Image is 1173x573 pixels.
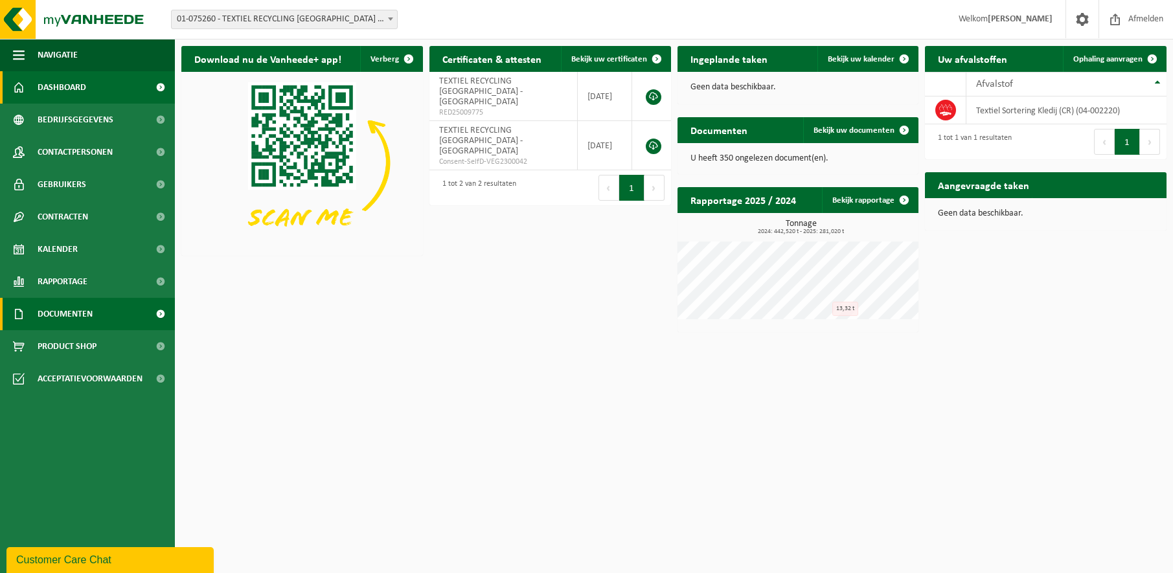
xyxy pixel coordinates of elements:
[38,233,78,265] span: Kalender
[578,72,633,121] td: [DATE]
[1115,129,1140,155] button: 1
[561,46,670,72] a: Bekijk uw certificaten
[6,545,216,573] iframe: chat widget
[571,55,647,63] span: Bekijk uw certificaten
[1073,55,1143,63] span: Ophaling aanvragen
[938,209,1154,218] p: Geen data beschikbaar.
[1094,129,1115,155] button: Previous
[678,46,780,71] h2: Ingeplande taken
[439,157,567,167] span: Consent-SelfD-VEG2300042
[38,136,113,168] span: Contactpersonen
[439,107,567,118] span: RED25009775
[832,302,858,316] div: 13,32 t
[38,298,93,330] span: Documenten
[1140,129,1160,155] button: Next
[1063,46,1165,72] a: Ophaling aanvragen
[690,154,906,163] p: U heeft 350 ongelezen document(en).
[690,83,906,92] p: Geen data beschikbaar.
[360,46,422,72] button: Verberg
[38,201,88,233] span: Contracten
[38,71,86,104] span: Dashboard
[578,121,633,170] td: [DATE]
[181,72,423,253] img: Download de VHEPlus App
[925,46,1020,71] h2: Uw afvalstoffen
[644,175,665,201] button: Next
[172,10,397,28] span: 01-075260 - TEXTIEL RECYCLING DORDRECHT - DORDRECHT
[439,76,523,107] span: TEXTIEL RECYCLING [GEOGRAPHIC_DATA] - [GEOGRAPHIC_DATA]
[976,79,1013,89] span: Afvalstof
[684,219,919,235] h3: Tonnage
[925,172,1042,197] h2: Aangevraagde taken
[803,117,917,143] a: Bekijk uw documenten
[370,55,399,63] span: Verberg
[181,46,354,71] h2: Download nu de Vanheede+ app!
[598,175,619,201] button: Previous
[38,39,78,71] span: Navigatie
[429,46,554,71] h2: Certificaten & attesten
[684,229,919,235] span: 2024: 442,520 t - 2025: 281,020 t
[439,126,523,156] span: TEXTIEL RECYCLING [GEOGRAPHIC_DATA] - [GEOGRAPHIC_DATA]
[38,104,113,136] span: Bedrijfsgegevens
[822,187,917,213] a: Bekijk rapportage
[38,265,87,298] span: Rapportage
[931,128,1012,156] div: 1 tot 1 van 1 resultaten
[436,174,516,202] div: 1 tot 2 van 2 resultaten
[38,168,86,201] span: Gebruikers
[38,330,97,363] span: Product Shop
[814,126,894,135] span: Bekijk uw documenten
[171,10,398,29] span: 01-075260 - TEXTIEL RECYCLING DORDRECHT - DORDRECHT
[38,363,142,395] span: Acceptatievoorwaarden
[678,187,809,212] h2: Rapportage 2025 / 2024
[678,117,760,142] h2: Documenten
[988,14,1053,24] strong: [PERSON_NAME]
[828,55,894,63] span: Bekijk uw kalender
[966,96,1167,124] td: Textiel Sortering Kledij (CR) (04-002220)
[817,46,917,72] a: Bekijk uw kalender
[619,175,644,201] button: 1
